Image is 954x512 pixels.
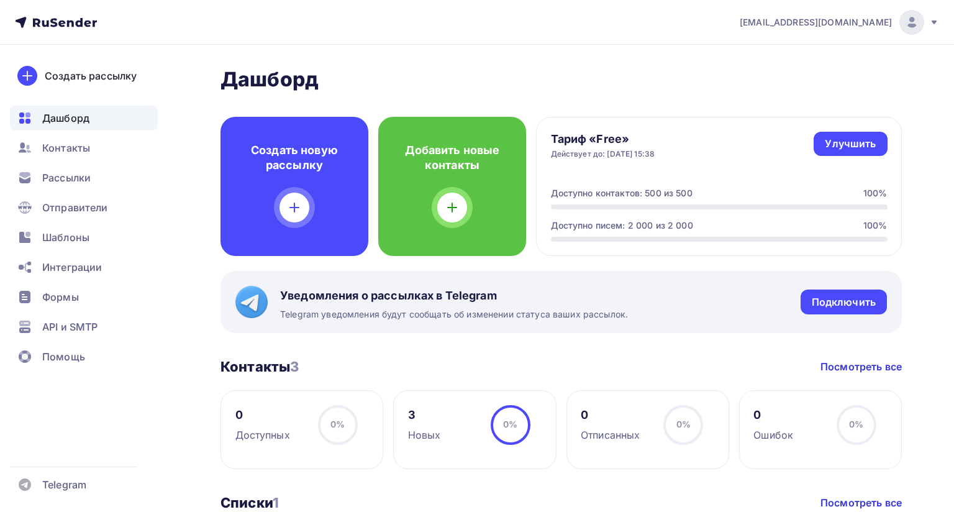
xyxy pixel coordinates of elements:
span: 0% [676,419,691,429]
span: Формы [42,290,79,304]
span: Уведомления о рассылках в Telegram [280,288,628,303]
div: 100% [863,219,888,232]
h3: Списки [220,494,279,511]
span: Контакты [42,140,90,155]
div: Новых [408,427,441,442]
div: 0 [753,408,793,423]
h4: Добавить новые контакты [398,143,506,173]
a: Формы [10,285,158,309]
a: Дашборд [10,106,158,130]
div: Улучшить [825,137,876,151]
div: Доступно контактов: 500 из 500 [551,187,693,199]
div: Отписанных [581,427,640,442]
span: [EMAIL_ADDRESS][DOMAIN_NAME] [740,16,892,29]
a: Отправители [10,195,158,220]
a: Контакты [10,135,158,160]
span: Интеграции [42,260,102,275]
div: Подключить [812,295,876,309]
a: [EMAIL_ADDRESS][DOMAIN_NAME] [740,10,939,35]
span: Дашборд [42,111,89,126]
a: Посмотреть все [820,359,902,374]
div: Доступно писем: 2 000 из 2 000 [551,219,693,232]
div: Действует до: [DATE] 15:38 [551,149,655,159]
span: Шаблоны [42,230,89,245]
h4: Создать новую рассылку [240,143,348,173]
span: 0% [849,419,863,429]
span: 0% [330,419,345,429]
a: Шаблоны [10,225,158,250]
span: Telegram уведомления будут сообщать об изменении статуса ваших рассылок. [280,308,628,321]
div: 3 [408,408,441,423]
span: 1 [273,495,279,511]
span: API и SMTP [42,319,98,334]
div: 100% [863,187,888,199]
span: Отправители [42,200,108,215]
a: Рассылки [10,165,158,190]
h4: Тариф «Free» [551,132,655,147]
div: 0 [581,408,640,423]
span: Помощь [42,349,85,364]
span: 0% [503,419,517,429]
div: 0 [235,408,290,423]
div: Создать рассылку [45,68,137,83]
span: Рассылки [42,170,91,185]
a: Посмотреть все [820,495,902,510]
div: Ошибок [753,427,793,442]
h2: Дашборд [220,67,902,92]
h3: Контакты [220,358,299,375]
div: Доступных [235,427,290,442]
span: Telegram [42,477,86,492]
span: 3 [290,359,299,375]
